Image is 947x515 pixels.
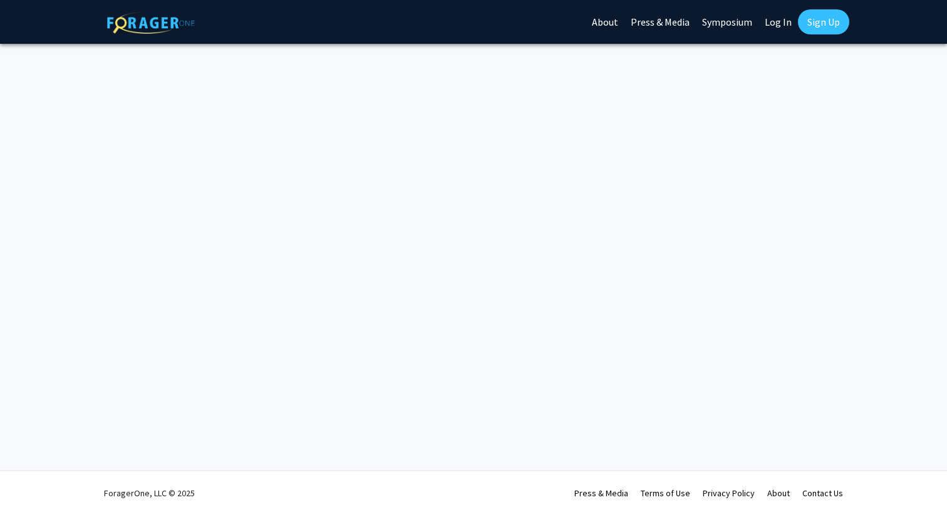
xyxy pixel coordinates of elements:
a: Contact Us [802,487,843,499]
a: Terms of Use [641,487,690,499]
a: About [767,487,790,499]
img: ForagerOne Logo [107,12,195,34]
a: Press & Media [574,487,628,499]
div: ForagerOne, LLC © 2025 [104,471,195,515]
a: Sign Up [798,9,849,34]
a: Privacy Policy [703,487,755,499]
